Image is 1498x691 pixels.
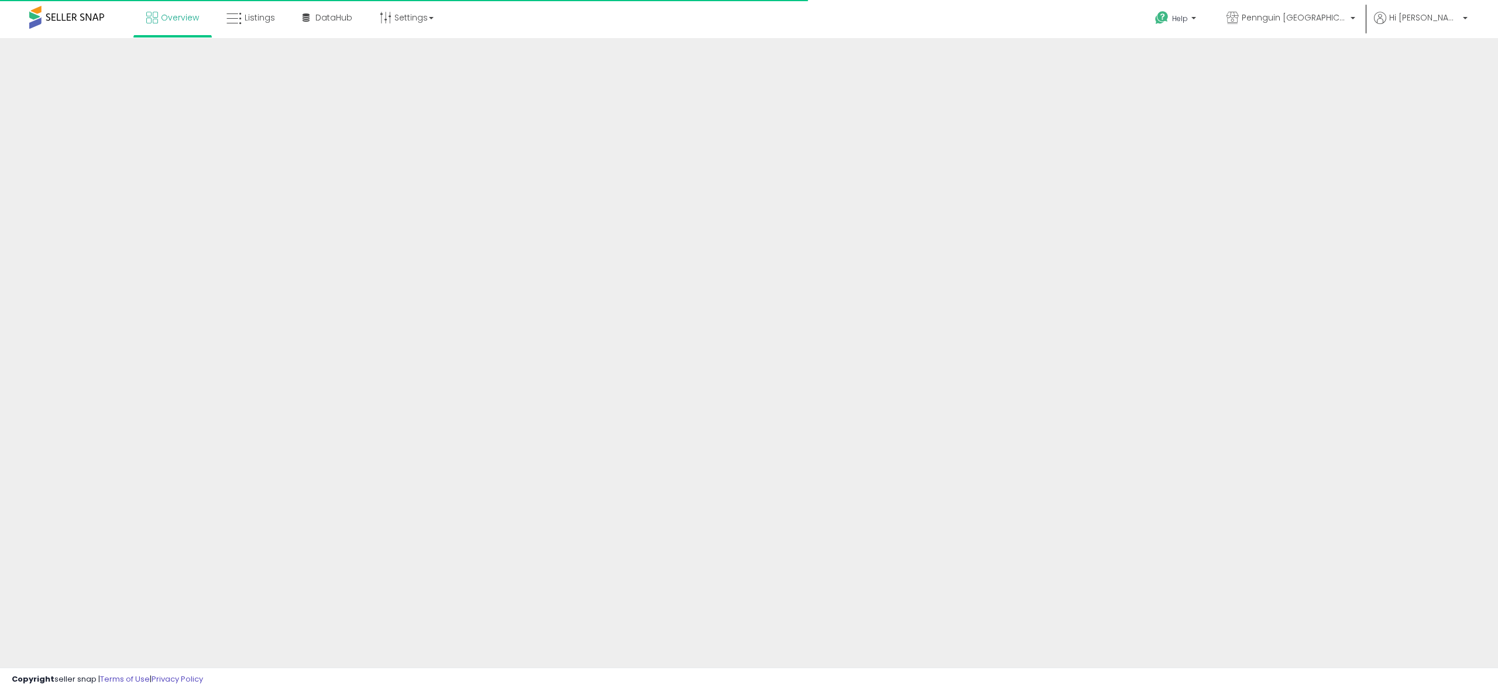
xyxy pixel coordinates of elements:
span: Listings [245,12,275,23]
span: Hi [PERSON_NAME] [1389,12,1459,23]
i: Get Help [1155,11,1169,25]
a: Help [1146,2,1208,38]
span: Overview [161,12,199,23]
span: Pennguin [GEOGRAPHIC_DATA] [1242,12,1347,23]
span: DataHub [315,12,352,23]
span: Help [1172,13,1188,23]
a: Hi [PERSON_NAME] [1374,12,1468,38]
